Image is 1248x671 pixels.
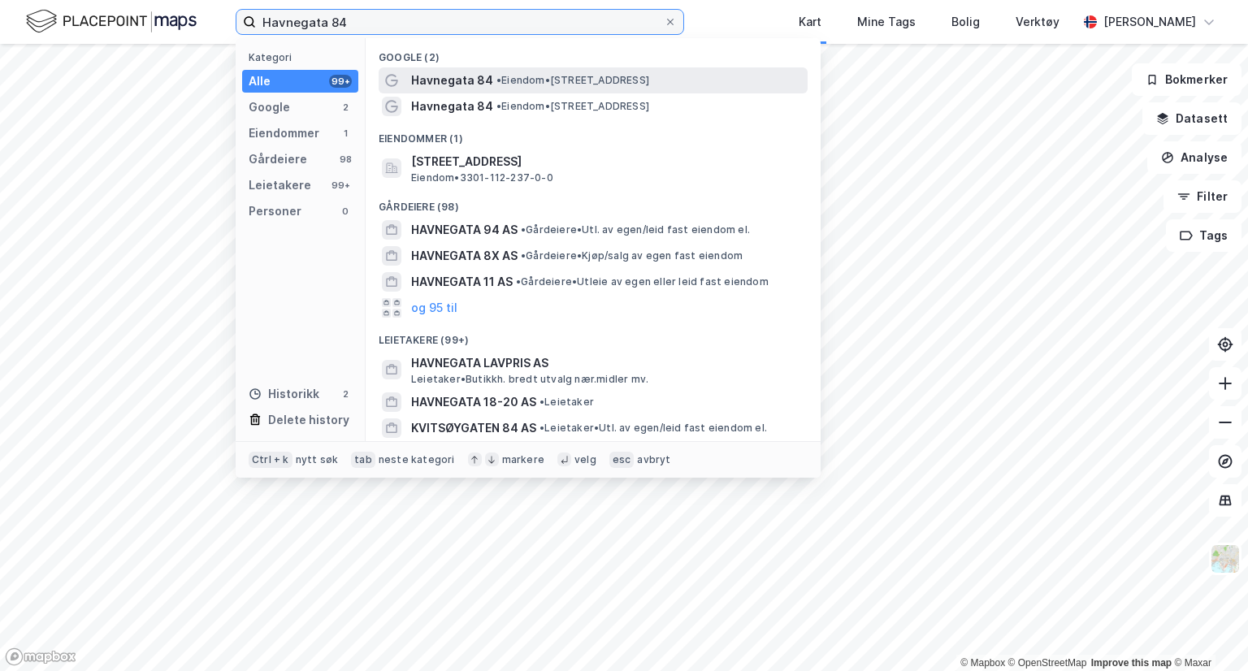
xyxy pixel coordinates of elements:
[411,392,536,412] span: HAVNEGATA 18-20 AS
[411,298,457,318] button: og 95 til
[339,127,352,140] div: 1
[5,647,76,666] a: Mapbox homepage
[521,249,743,262] span: Gårdeiere • Kjøp/salg av egen fast eiendom
[411,418,536,438] span: KVITSØYGATEN 84 AS
[799,12,821,32] div: Kart
[502,453,544,466] div: markere
[296,453,339,466] div: nytt søk
[496,100,649,113] span: Eiendom • [STREET_ADDRESS]
[249,123,319,143] div: Eiendommer
[249,71,271,91] div: Alle
[951,12,980,32] div: Bolig
[339,387,352,400] div: 2
[521,223,526,236] span: •
[329,179,352,192] div: 99+
[339,205,352,218] div: 0
[496,74,649,87] span: Eiendom • [STREET_ADDRESS]
[1167,593,1248,671] div: Kontrollprogram for chat
[256,10,664,34] input: Søk på adresse, matrikkel, gårdeiere, leietakere eller personer
[1210,543,1241,574] img: Z
[249,97,290,117] div: Google
[249,149,307,169] div: Gårdeiere
[379,453,455,466] div: neste kategori
[411,97,493,116] span: Havnegata 84
[411,246,518,266] span: HAVNEGATA 8X AS
[249,384,319,404] div: Historikk
[411,272,513,292] span: HAVNEGATA 11 AS
[329,75,352,88] div: 99+
[1147,141,1241,174] button: Analyse
[1166,219,1241,252] button: Tags
[249,201,301,221] div: Personer
[268,410,349,430] div: Delete history
[249,452,292,468] div: Ctrl + k
[411,353,801,373] span: HAVNEGATA LAVPRIS AS
[516,275,521,288] span: •
[496,74,501,86] span: •
[1016,12,1059,32] div: Verktøy
[574,453,596,466] div: velg
[1132,63,1241,96] button: Bokmerker
[366,321,821,350] div: Leietakere (99+)
[609,452,635,468] div: esc
[366,119,821,149] div: Eiendommer (1)
[1008,657,1087,669] a: OpenStreetMap
[521,249,526,262] span: •
[351,452,375,468] div: tab
[249,51,358,63] div: Kategori
[496,100,501,112] span: •
[521,223,750,236] span: Gårdeiere • Utl. av egen/leid fast eiendom el.
[539,396,594,409] span: Leietaker
[249,175,311,195] div: Leietakere
[366,188,821,217] div: Gårdeiere (98)
[539,396,544,408] span: •
[637,453,670,466] div: avbryt
[411,220,518,240] span: HAVNEGATA 94 AS
[339,101,352,114] div: 2
[411,171,553,184] span: Eiendom • 3301-112-237-0-0
[1142,102,1241,135] button: Datasett
[857,12,916,32] div: Mine Tags
[539,422,544,434] span: •
[1091,657,1172,669] a: Improve this map
[1103,12,1196,32] div: [PERSON_NAME]
[366,38,821,67] div: Google (2)
[960,657,1005,669] a: Mapbox
[539,422,767,435] span: Leietaker • Utl. av egen/leid fast eiendom el.
[411,71,493,90] span: Havnegata 84
[411,152,801,171] span: [STREET_ADDRESS]
[26,7,197,36] img: logo.f888ab2527a4732fd821a326f86c7f29.svg
[516,275,769,288] span: Gårdeiere • Utleie av egen eller leid fast eiendom
[411,373,648,386] span: Leietaker • Butikkh. bredt utvalg nær.midler mv.
[1163,180,1241,213] button: Filter
[339,153,352,166] div: 98
[1167,593,1248,671] iframe: Chat Widget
